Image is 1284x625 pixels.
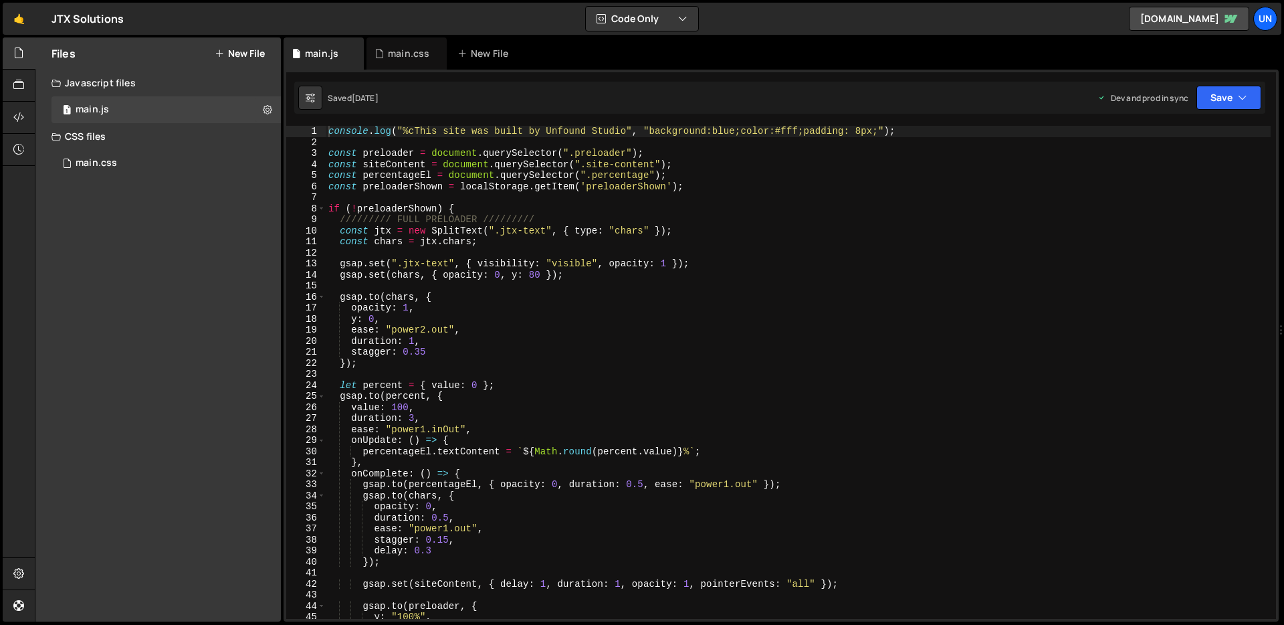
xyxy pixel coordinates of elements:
[286,236,326,248] div: 11
[286,280,326,292] div: 15
[286,523,326,535] div: 37
[286,402,326,414] div: 26
[286,292,326,303] div: 16
[286,413,326,424] div: 27
[305,47,338,60] div: main.js
[286,126,326,137] div: 1
[286,192,326,203] div: 7
[286,258,326,270] div: 13
[286,435,326,446] div: 29
[286,203,326,215] div: 8
[286,214,326,226] div: 9
[35,70,281,96] div: Javascript files
[286,513,326,524] div: 36
[63,106,71,116] span: 1
[286,612,326,623] div: 45
[286,347,326,358] div: 21
[328,92,379,104] div: Saved
[1196,86,1261,110] button: Save
[286,137,326,149] div: 2
[286,479,326,490] div: 33
[51,11,124,27] div: JTX Solutions
[286,601,326,612] div: 44
[1097,92,1188,104] div: Dev and prod in sync
[286,567,326,579] div: 41
[76,157,117,169] div: main.css
[286,590,326,601] div: 43
[286,391,326,402] div: 25
[51,150,281,177] div: 16032/42936.css
[286,159,326,171] div: 4
[286,181,326,193] div: 6
[388,47,429,60] div: main.css
[3,3,35,35] a: 🤙
[457,47,514,60] div: New File
[286,501,326,513] div: 35
[286,468,326,480] div: 32
[286,148,326,159] div: 3
[286,248,326,259] div: 12
[35,123,281,150] div: CSS files
[352,92,379,104] div: [DATE]
[51,96,281,123] div: 16032/42934.js
[286,302,326,314] div: 17
[286,314,326,325] div: 18
[286,325,326,336] div: 19
[286,380,326,391] div: 24
[286,557,326,568] div: 40
[286,270,326,281] div: 14
[286,358,326,369] div: 22
[286,535,326,546] div: 38
[1129,7,1249,31] a: [DOMAIN_NAME]
[51,46,76,61] h2: Files
[286,226,326,237] div: 10
[286,424,326,436] div: 28
[286,336,326,347] div: 20
[286,579,326,590] div: 42
[1253,7,1277,31] a: Un
[76,104,109,116] div: main.js
[286,170,326,181] div: 5
[286,545,326,557] div: 39
[286,490,326,502] div: 34
[586,7,698,31] button: Code Only
[286,446,326,458] div: 30
[286,457,326,468] div: 31
[215,48,265,59] button: New File
[286,369,326,380] div: 23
